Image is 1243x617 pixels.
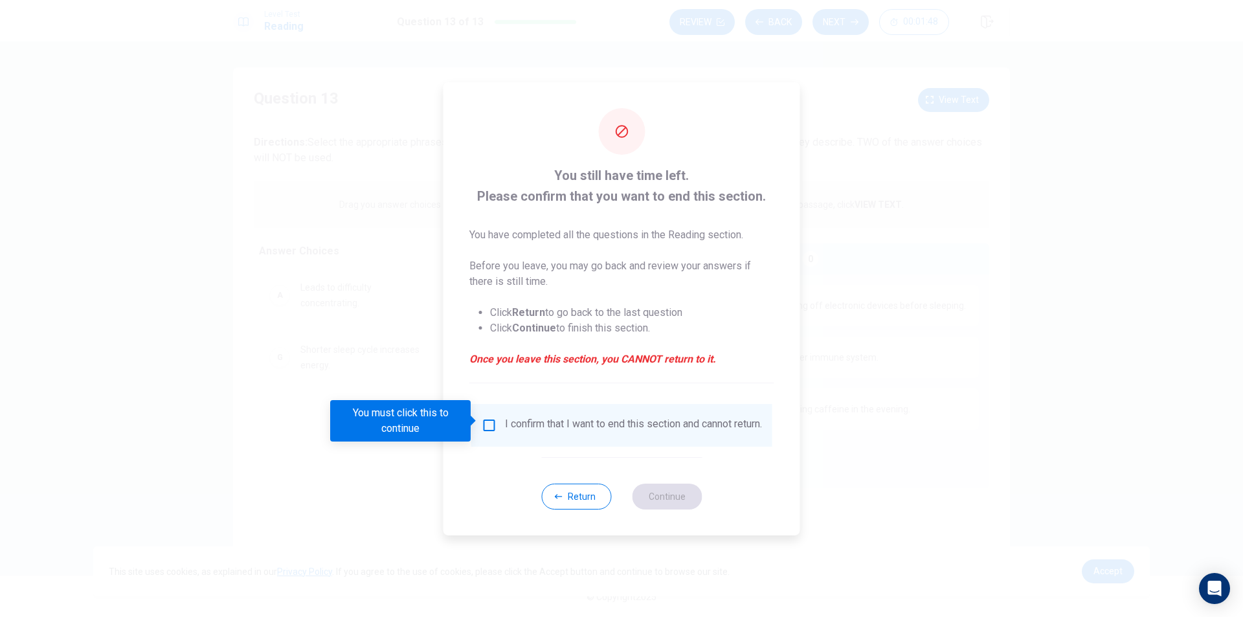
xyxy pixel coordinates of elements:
[490,320,774,336] li: Click to finish this section.
[1199,573,1230,604] div: Open Intercom Messenger
[469,258,774,289] p: Before you leave, you may go back and review your answers if there is still time.
[469,227,774,243] p: You have completed all the questions in the Reading section.
[330,400,471,442] div: You must click this to continue
[482,418,497,433] span: You must click this to continue
[505,418,762,433] div: I confirm that I want to end this section and cannot return.
[632,484,702,510] button: Continue
[541,484,611,510] button: Return
[469,165,774,207] span: You still have time left. Please confirm that you want to end this section.
[469,352,774,367] em: Once you leave this section, you CANNOT return to it.
[490,305,774,320] li: Click to go back to the last question
[512,322,556,334] strong: Continue
[512,306,545,319] strong: Return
